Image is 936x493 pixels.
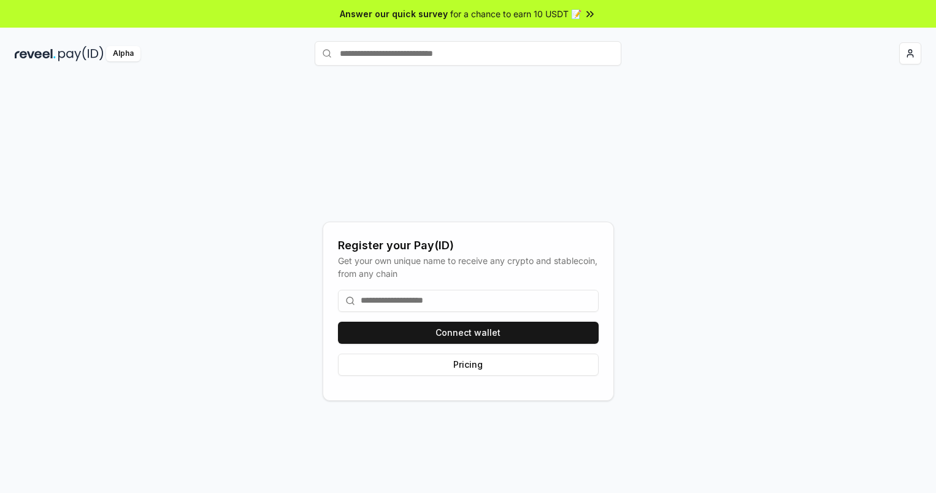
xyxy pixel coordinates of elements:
button: Connect wallet [338,322,599,344]
div: Register your Pay(ID) [338,237,599,254]
span: for a chance to earn 10 USDT 📝 [450,7,581,20]
span: Answer our quick survey [340,7,448,20]
img: reveel_dark [15,46,56,61]
div: Get your own unique name to receive any crypto and stablecoin, from any chain [338,254,599,280]
img: pay_id [58,46,104,61]
div: Alpha [106,46,140,61]
button: Pricing [338,354,599,376]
